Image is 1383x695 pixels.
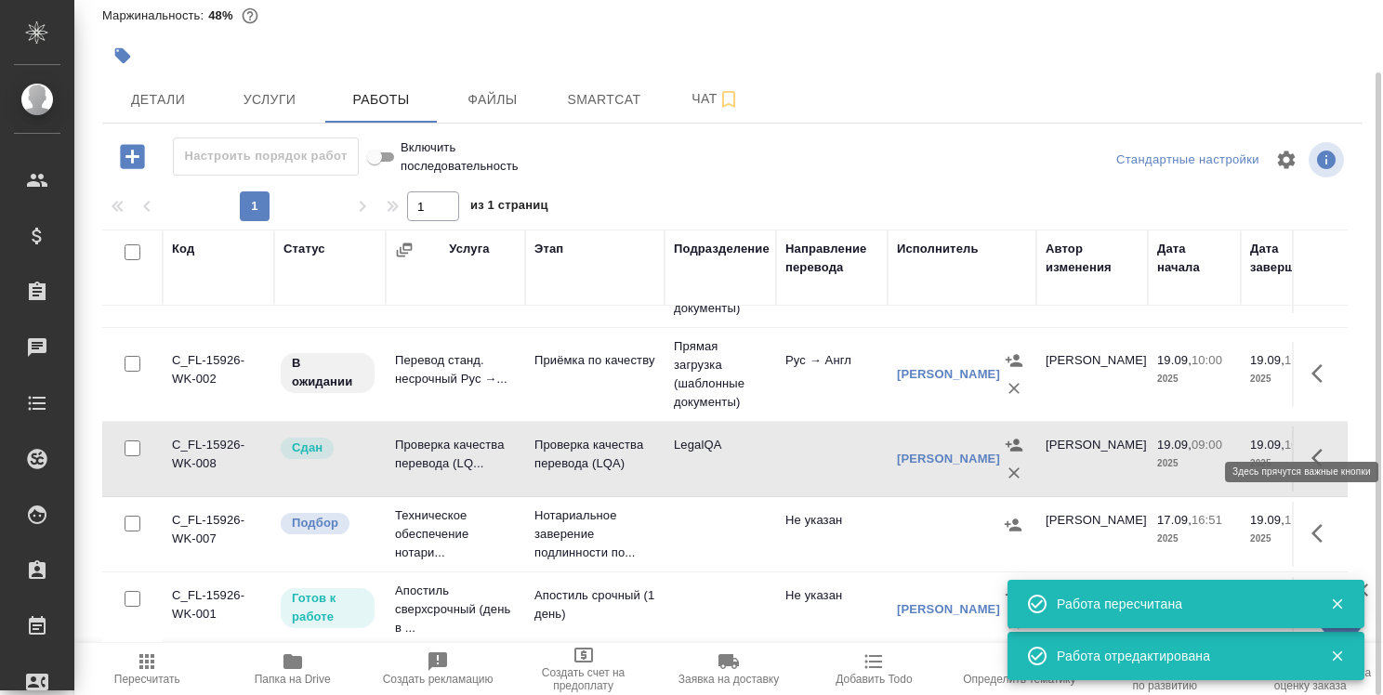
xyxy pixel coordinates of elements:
[1250,370,1324,388] p: 2025
[292,354,363,391] p: В ожидании
[534,586,655,623] p: Апостиль срочный (1 день)
[1250,438,1284,452] p: 19.09,
[1036,502,1148,567] td: [PERSON_NAME]
[386,342,525,407] td: Перевод станд. несрочный Рус →...
[671,87,760,111] span: Чат
[1000,582,1028,610] button: Назначить
[279,586,376,630] div: Исполнитель может приступить к работе
[665,328,776,421] td: Прямая загрузка (шаблонные документы)
[255,673,331,686] span: Папка на Drive
[1112,146,1264,175] div: split button
[1036,426,1148,492] td: [PERSON_NAME]
[172,240,194,258] div: Код
[1300,351,1345,396] button: Здесь прячутся важные кнопки
[107,138,158,176] button: Добавить работу
[776,577,888,642] td: Не указан
[674,240,770,258] div: Подразделение
[292,439,323,457] p: Сдан
[470,194,548,221] span: из 1 страниц
[560,88,649,111] span: Smartcat
[534,436,655,473] p: Проверка качества перевода (LQA)
[1250,530,1324,548] p: 2025
[836,673,912,686] span: Добавить Todo
[897,367,1000,381] a: [PERSON_NAME]
[1000,431,1028,459] button: Назначить
[1284,438,1315,452] p: 10:00
[776,342,888,407] td: Рус → Англ
[1157,240,1232,277] div: Дата начала
[1250,240,1324,277] div: Дата завершения
[776,502,888,567] td: Не указан
[102,8,208,22] p: Маржинальность:
[386,497,525,571] td: Техническое обеспечение нотари...
[963,673,1075,686] span: Определить тематику
[395,241,414,259] button: Сгруппировать
[219,643,364,695] button: Папка на Drive
[1057,595,1302,613] div: Работа пересчитана
[510,643,655,695] button: Создать счет на предоплату
[1000,459,1028,487] button: Удалить
[1318,596,1356,612] button: Закрыть
[947,643,1092,695] button: Определить тематику
[1157,438,1192,452] p: 19.09,
[1036,342,1148,407] td: [PERSON_NAME]
[1000,610,1028,637] button: Удалить
[534,240,563,258] div: Этап
[449,240,489,258] div: Услуга
[1157,370,1232,388] p: 2025
[1250,513,1284,527] p: 19.09,
[1046,240,1139,277] div: Автор изменения
[386,572,525,647] td: Апостиль сверхсрочный (день в ...
[1284,513,1315,527] p: 11:00
[1192,438,1222,452] p: 09:00
[238,4,262,28] button: 29862.10 RUB;
[163,342,274,407] td: C_FL-15926-WK-002
[401,138,519,176] span: Включить последовательность
[521,666,644,692] span: Создать счет на предоплату
[386,426,525,492] td: Проверка качества перевода (LQ...
[1192,513,1222,527] p: 16:51
[208,8,237,22] p: 48%
[678,673,779,686] span: Заявка на доставку
[1284,353,1315,367] p: 11:00
[999,511,1027,539] button: Назначить
[1192,353,1222,367] p: 10:00
[113,88,203,111] span: Детали
[897,452,1000,466] a: [PERSON_NAME]
[163,577,274,642] td: C_FL-15926-WK-001
[1157,513,1192,527] p: 17.09,
[336,88,426,111] span: Работы
[665,426,776,492] td: LegalQA
[1250,353,1284,367] p: 19.09,
[1264,138,1309,182] span: Настроить таблицу
[1250,454,1324,473] p: 2025
[279,511,376,536] div: Можно подбирать исполнителей
[1157,353,1192,367] p: 19.09,
[114,673,180,686] span: Пересчитать
[897,602,1000,616] a: [PERSON_NAME]
[383,673,494,686] span: Создать рекламацию
[718,88,740,111] svg: Подписаться
[292,514,338,532] p: Подбор
[534,506,655,562] p: Нотариальное заверение подлинности по...
[1000,374,1028,402] button: Удалить
[365,643,510,695] button: Создать рекламацию
[279,351,376,395] div: Исполнитель назначен, приступать к работе пока рано
[801,643,946,695] button: Добавить Todo
[283,240,325,258] div: Статус
[1000,347,1028,374] button: Назначить
[656,643,801,695] button: Заявка на доставку
[1057,647,1302,665] div: Работа отредактирована
[897,240,979,258] div: Исполнитель
[279,436,376,461] div: Менеджер проверил работу исполнителя, передает ее на следующий этап
[163,502,274,567] td: C_FL-15926-WK-007
[1157,454,1232,473] p: 2025
[163,426,274,492] td: C_FL-15926-WK-008
[102,35,143,76] button: Добавить тэг
[225,88,314,111] span: Услуги
[785,240,878,277] div: Направление перевода
[1036,577,1148,642] td: [PERSON_NAME]
[448,88,537,111] span: Файлы
[74,643,219,695] button: Пересчитать
[1318,648,1356,664] button: Закрыть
